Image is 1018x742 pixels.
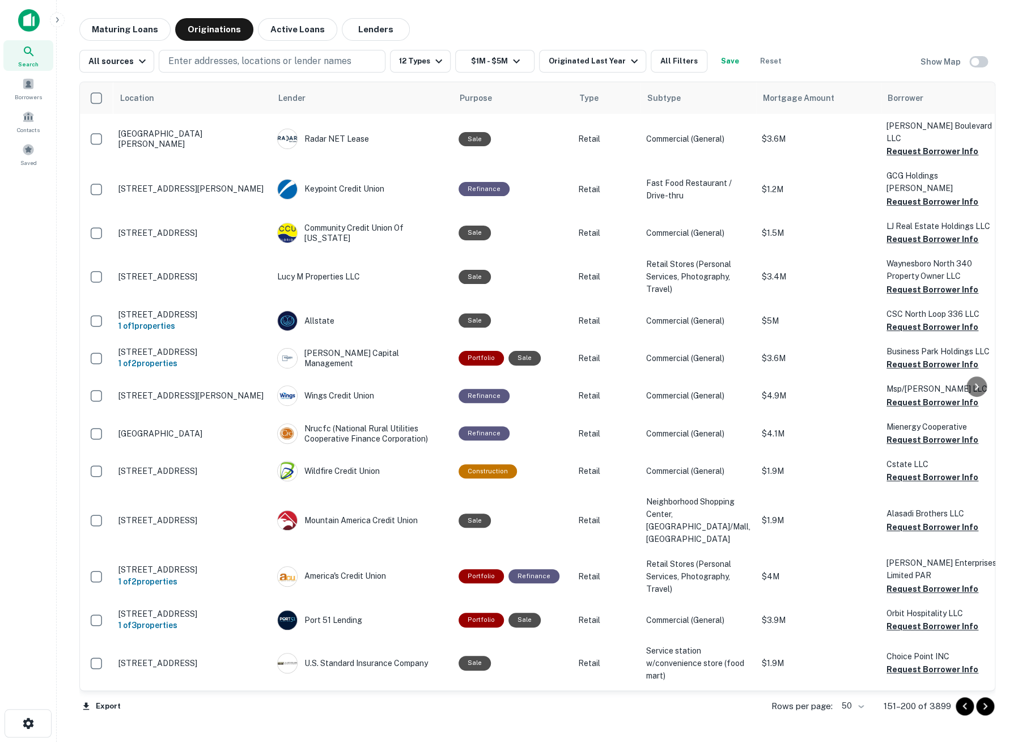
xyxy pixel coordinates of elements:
span: Contacts [17,125,40,134]
p: [STREET_ADDRESS] [118,347,266,357]
div: Allstate [277,311,447,331]
img: capitalize-icon.png [18,9,40,32]
p: Cstate LLC [886,458,1000,470]
iframe: Chat Widget [961,615,1018,669]
p: [STREET_ADDRESS][PERSON_NAME] [118,391,266,401]
p: $1.9M [762,657,875,669]
p: Lucy M Properties LLC [277,270,447,283]
p: Commercial (General) [646,427,750,440]
div: Sale [459,226,491,240]
p: Commercial (General) [646,227,750,239]
h6: Show Map [921,56,962,68]
a: Contacts [3,106,53,137]
p: Retail [578,227,635,239]
div: [PERSON_NAME] Capital Management [277,348,447,368]
p: CSC North Loop 336 LLC [886,308,1000,320]
p: [STREET_ADDRESS] [118,609,266,619]
img: picture [278,223,297,243]
img: picture [278,386,297,405]
div: Radar NET Lease [277,129,447,149]
p: Retail [578,270,635,283]
p: $4M [762,570,875,583]
div: Originated Last Year [548,54,641,68]
img: picture [278,424,297,443]
div: Search [3,40,53,71]
p: [GEOGRAPHIC_DATA][PERSON_NAME] [118,129,266,149]
div: Community Credit Union Of [US_STATE] [277,223,447,243]
p: $4.9M [762,389,875,402]
p: Retail [578,315,635,327]
span: Borrower [888,91,923,105]
div: America's Credit Union [277,566,447,587]
div: This loan purpose was for refinancing [459,389,510,403]
p: [STREET_ADDRESS] [118,658,266,668]
p: Commercial (General) [646,614,750,626]
button: All sources [79,50,154,73]
div: Sale [459,656,491,670]
a: Borrowers [3,73,53,104]
p: Retail Stores (Personal Services, Photography, Travel) [646,558,750,595]
div: This loan purpose was for construction [459,464,517,478]
p: Retail [578,183,635,196]
p: [PERSON_NAME] Boulevard LLC [886,120,1000,145]
button: Request Borrower Info [886,358,978,371]
img: picture [278,654,297,673]
img: picture [278,567,297,586]
button: Request Borrower Info [886,520,978,534]
div: This is a portfolio loan with 2 properties [459,351,504,365]
button: All Filters [651,50,707,73]
p: Commercial (General) [646,133,750,145]
div: This loan purpose was for refinancing [459,182,510,196]
p: Retail [578,133,635,145]
div: This loan purpose was for refinancing [508,569,559,583]
button: Request Borrower Info [886,283,978,296]
div: Port 51 Lending [277,610,447,630]
span: Location [120,91,169,105]
div: Mountain America Credit Union [277,510,447,531]
p: Fast Food Restaurant / Drive-thru [646,177,750,202]
p: Retail Stores (Personal Services, Photography, Travel) [646,258,750,295]
div: This is a portfolio loan with 2 properties [459,569,504,583]
button: Request Borrower Info [886,145,978,158]
p: [STREET_ADDRESS] [118,565,266,575]
button: Go to next page [976,697,994,715]
th: Purpose [453,82,572,114]
button: Originations [175,18,253,41]
div: Wildfire Credit Union [277,461,447,481]
button: Request Borrower Info [886,195,978,209]
p: Commercial (General) [646,465,750,477]
p: Retail [578,657,635,669]
div: This is a portfolio loan with 3 properties [459,613,504,627]
div: Sale [459,270,491,284]
div: Nrucfc (national Rural Utilities Cooperative Finance Corporation) [277,423,447,444]
img: picture [278,180,297,199]
p: Msp/[PERSON_NAME] LLC [886,383,1000,395]
p: Neighborhood Shopping Center, [GEOGRAPHIC_DATA]/Mall, [GEOGRAPHIC_DATA] [646,495,750,545]
p: Service station w/convenience store (food mart) [646,645,750,682]
div: Sale [459,313,491,328]
button: Lenders [342,18,410,41]
p: $3.4M [762,270,875,283]
th: Lender [272,82,453,114]
div: U.s. Standard Insurance Company [277,653,447,673]
span: Saved [20,158,37,167]
p: GCG Holdings [PERSON_NAME] [886,169,1000,194]
p: [GEOGRAPHIC_DATA] [118,429,266,439]
div: Sale [459,132,491,146]
button: Enter addresses, locations or lender names [159,50,385,73]
button: $1M - $5M [455,50,535,73]
p: Commercial (General) [646,352,750,364]
button: Go to previous page [956,697,974,715]
th: Mortgage Amount [756,82,881,114]
span: Type [579,91,599,105]
button: Request Borrower Info [886,433,978,447]
button: Request Borrower Info [886,320,978,334]
p: [STREET_ADDRESS] [118,228,266,238]
img: picture [278,461,297,481]
p: Retail [578,514,635,527]
p: $3.6M [762,133,875,145]
span: Lender [278,91,306,105]
p: $1.9M [762,514,875,527]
